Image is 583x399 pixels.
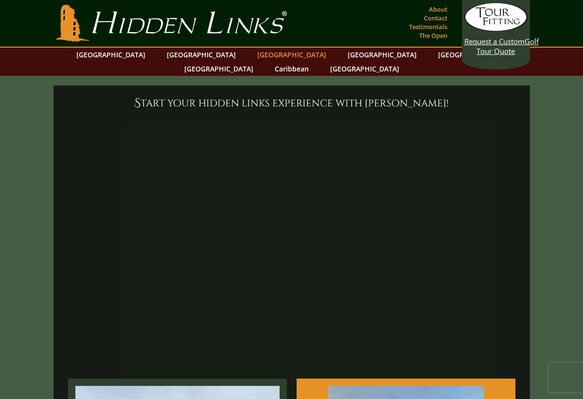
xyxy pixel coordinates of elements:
[417,29,450,42] a: The Open
[179,62,258,76] a: [GEOGRAPHIC_DATA]
[63,117,520,374] iframe: Start your Hidden Links experience with Sir Nick!
[426,2,450,16] a: About
[71,48,150,62] a: [GEOGRAPHIC_DATA]
[63,95,520,111] h6: Start your Hidden Links experience with [PERSON_NAME]!
[406,20,450,34] a: Testimonials
[252,48,331,62] a: [GEOGRAPHIC_DATA]
[343,48,422,62] a: [GEOGRAPHIC_DATA]
[162,48,241,62] a: [GEOGRAPHIC_DATA]
[270,62,314,76] a: Caribbean
[464,2,528,56] a: Request a CustomGolf Tour Quote
[422,11,450,25] a: Contact
[433,48,512,62] a: [GEOGRAPHIC_DATA]
[464,36,525,46] span: Request a Custom
[325,62,404,76] a: [GEOGRAPHIC_DATA]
